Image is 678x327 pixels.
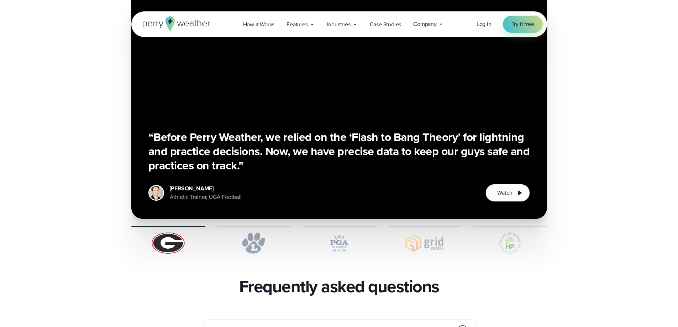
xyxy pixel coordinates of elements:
span: Case Studies [370,20,401,29]
a: Log in [477,20,492,28]
button: Watch [485,184,530,202]
div: Athletic Trainer, UGA Football [170,193,242,201]
span: Industries [327,20,351,29]
h2: Frequently asked questions [239,276,439,296]
span: Features [287,20,308,29]
img: PGA.svg [302,232,376,254]
a: Case Studies [364,17,408,32]
a: Try it free [503,16,543,33]
span: Watch [497,189,512,197]
img: Gridworks.svg [388,232,462,254]
a: How it Works [237,17,281,32]
span: How it Works [243,20,275,29]
span: Company [413,20,437,28]
h3: “Before Perry Weather, we relied on the ‘Flash to Bang Theory’ for lightning and practice decisio... [148,130,530,173]
span: Try it free [511,20,534,28]
div: [PERSON_NAME] [170,184,242,193]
